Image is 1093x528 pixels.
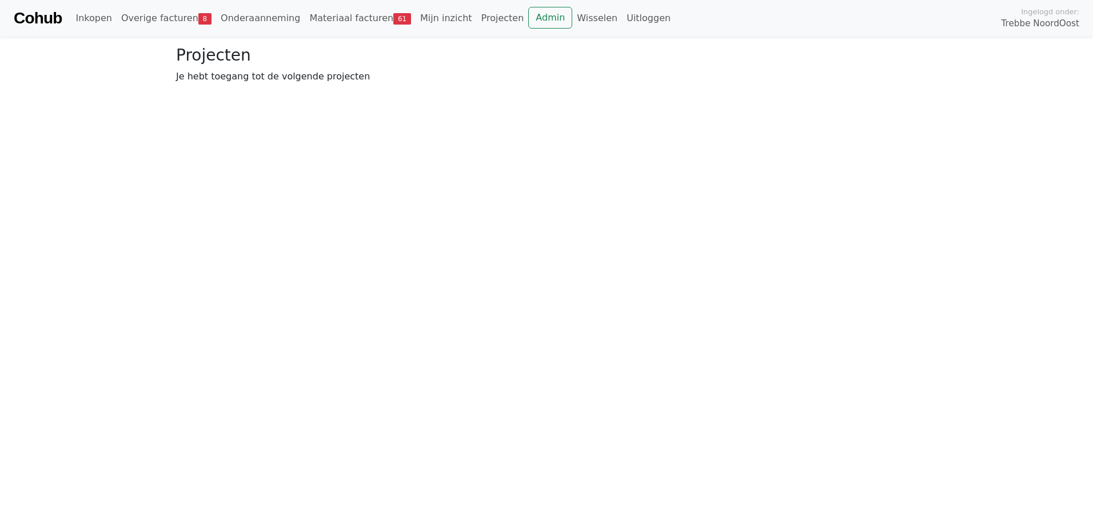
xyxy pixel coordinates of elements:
span: 61 [393,13,411,25]
a: Wisselen [572,7,622,30]
a: Admin [528,7,572,29]
a: Cohub [14,5,62,32]
h3: Projecten [176,46,917,65]
a: Uitloggen [622,7,675,30]
a: Onderaanneming [216,7,305,30]
a: Projecten [477,7,529,30]
p: Je hebt toegang tot de volgende projecten [176,70,917,83]
a: Mijn inzicht [416,7,477,30]
span: Trebbe NoordOost [1002,17,1079,30]
a: Inkopen [71,7,116,30]
a: Materiaal facturen61 [305,7,416,30]
span: Ingelogd onder: [1021,6,1079,17]
a: Overige facturen8 [117,7,216,30]
span: 8 [198,13,212,25]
